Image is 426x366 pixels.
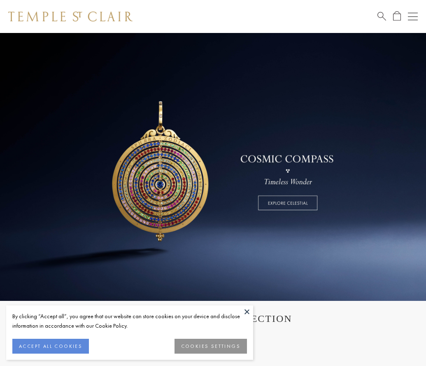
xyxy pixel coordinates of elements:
button: Open navigation [408,12,418,21]
a: Open Shopping Bag [393,11,401,21]
button: COOKIES SETTINGS [175,339,247,354]
a: Search [377,11,386,21]
div: By clicking “Accept all”, you agree that our website can store cookies on your device and disclos... [12,312,247,331]
button: ACCEPT ALL COOKIES [12,339,89,354]
img: Temple St. Clair [8,12,133,21]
